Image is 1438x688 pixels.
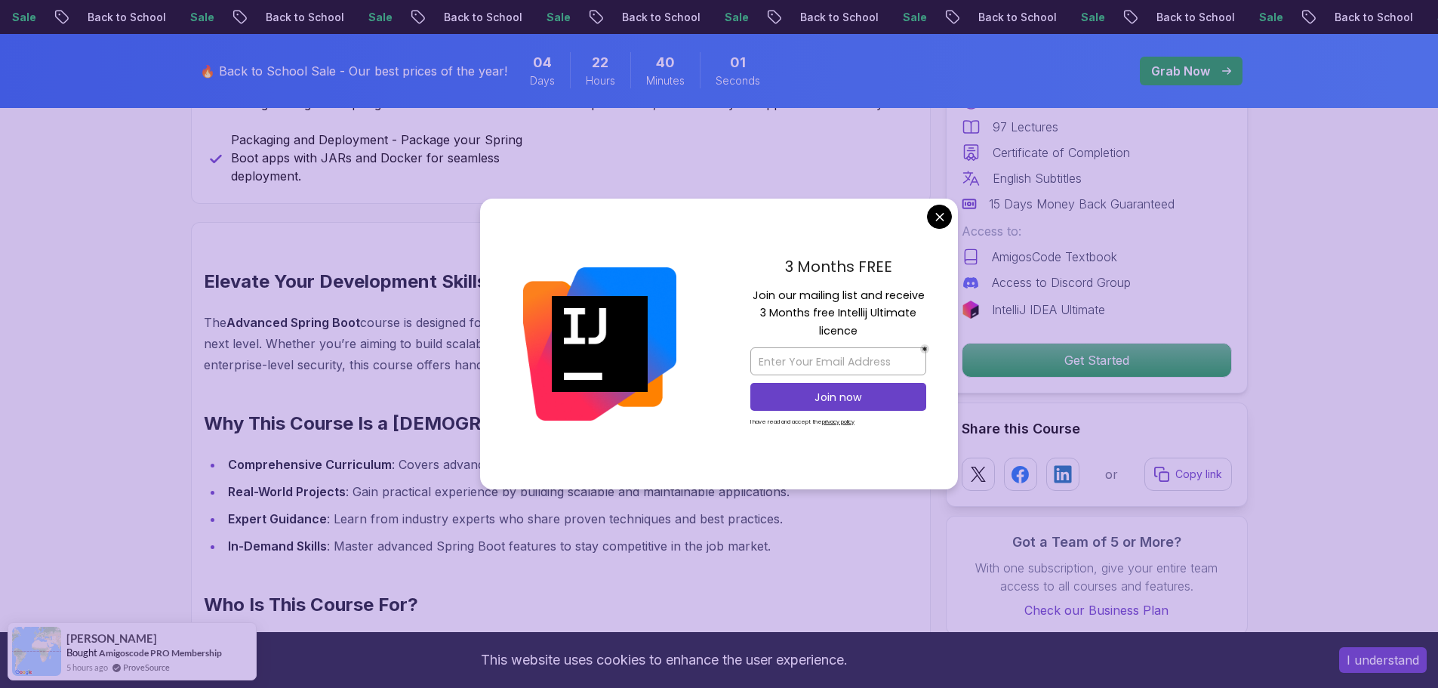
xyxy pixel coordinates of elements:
a: Check our Business Plan [962,601,1232,619]
p: Back to School [252,10,355,25]
p: 97 Lectures [993,118,1058,136]
span: Days [530,73,555,88]
p: Sale [711,10,759,25]
button: Accept cookies [1339,647,1427,673]
strong: In-Demand Skills [228,538,327,554]
span: Minutes [646,73,685,88]
p: Sale [1246,10,1294,25]
li: : Learn from industry experts who share proven techniques and best practices. [223,508,846,529]
p: Back to School [965,10,1067,25]
span: 5 hours ago [66,661,108,674]
p: 🔥 Back to School Sale - Our best prices of the year! [200,62,507,80]
p: Sale [1067,10,1116,25]
p: Back to School [74,10,177,25]
p: or [1105,465,1118,483]
span: [PERSON_NAME] [66,632,157,645]
span: 40 Minutes [656,52,675,73]
p: Sale [889,10,938,25]
button: Get Started [962,343,1232,378]
h2: Who Is This Course For? [204,593,846,617]
p: Copy link [1175,467,1222,482]
p: Back to School [608,10,711,25]
p: English Subtitles [993,169,1082,187]
p: Sale [355,10,403,25]
p: Back to School [1321,10,1424,25]
p: The course is designed for developers ready to take their Spring Boot expertise to the next level... [204,312,846,375]
h2: Elevate Your Development Skills with Spring Boot [204,270,846,294]
span: 4 Days [533,52,552,73]
img: provesource social proof notification image [12,627,61,676]
p: Sale [177,10,225,25]
p: Access to: [962,222,1232,240]
p: Get Started [962,344,1231,377]
p: Packaging and Deployment - Package your Spring Boot apps with JARs and Docker for seamless deploy... [231,131,552,185]
p: Grab Now [1151,62,1210,80]
span: Hours [586,73,615,88]
strong: Real-World Projects [228,484,346,499]
p: Back to School [1143,10,1246,25]
li: : Master advanced Spring Boot features to stay competitive in the job market. [223,535,846,557]
span: Seconds [716,73,760,88]
p: Certificate of Completion [993,143,1130,162]
p: Back to School [787,10,889,25]
h3: Got a Team of 5 or More? [962,532,1232,553]
img: jetbrains logo [962,301,980,319]
span: Bought [66,646,97,659]
strong: Comprehensive Curriculum [228,457,392,472]
span: 1 Seconds [730,52,746,73]
p: Access to Discord Group [992,273,1131,292]
span: 22 Hours [592,52,608,73]
h2: Why This Course Is a [DEMOGRAPHIC_DATA] [204,412,846,436]
strong: Expert Guidance [228,511,327,526]
p: Back to School [430,10,533,25]
p: Sale [533,10,581,25]
a: ProveSource [123,661,170,674]
p: AmigosCode Textbook [992,248,1117,266]
p: With one subscription, give your entire team access to all courses and features. [962,559,1232,595]
p: 15 Days Money Back Guaranteed [989,195,1175,213]
a: Amigoscode PRO Membership [99,647,222,659]
h2: Share this Course [962,418,1232,440]
li: : Gain practical experience by building scalable and maintainable applications. [223,481,846,502]
strong: Advanced Spring Boot [226,315,360,330]
p: IntelliJ IDEA Ultimate [992,301,1105,319]
button: Copy link [1144,458,1232,491]
li: : Covers advanced topics like JPA, REST, logging, and security. [223,454,846,475]
div: This website uses cookies to enhance the user experience. [11,643,1316,677]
